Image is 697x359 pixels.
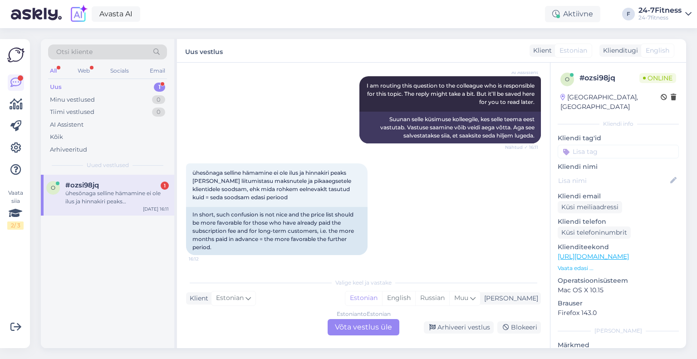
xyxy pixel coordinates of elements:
[558,192,679,201] p: Kliendi email
[50,145,87,154] div: Arhiveeritud
[558,264,679,272] p: Vaata edasi ...
[359,112,541,143] div: Suunan selle küsimuse kolleegile, kes selle teema eest vastutab. Vastuse saamine võib veidi aega ...
[50,120,83,129] div: AI Assistent
[192,169,353,201] span: ühesõnaga selline hämamine ei ole ilus ja hinnakiri peaks [PERSON_NAME] liitumistasu maksnutele j...
[558,308,679,318] p: Firefox 143.0
[560,93,661,112] div: [GEOGRAPHIC_DATA], [GEOGRAPHIC_DATA]
[558,242,679,252] p: Klienditeekond
[638,14,682,21] div: 24-7fitness
[558,120,679,128] div: Kliendi info
[558,133,679,143] p: Kliendi tag'id
[558,176,668,186] input: Lisa nimi
[161,182,169,190] div: 1
[599,46,638,55] div: Klienditugi
[92,6,140,22] a: Avasta AI
[186,294,208,303] div: Klient
[50,83,62,92] div: Uus
[87,161,129,169] span: Uued vestlused
[646,46,669,55] span: English
[424,321,494,334] div: Arhiveeri vestlus
[545,6,600,22] div: Aktiivne
[497,321,541,334] div: Blokeeri
[558,162,679,172] p: Kliendi nimi
[7,189,24,230] div: Vaata siia
[216,293,244,303] span: Estonian
[382,291,415,305] div: English
[152,95,165,104] div: 0
[50,108,94,117] div: Tiimi vestlused
[622,8,635,20] div: F
[152,108,165,117] div: 0
[50,133,63,142] div: Kõik
[638,7,692,21] a: 24-7Fitness24-7fitness
[481,294,538,303] div: [PERSON_NAME]
[415,291,449,305] div: Russian
[558,276,679,285] p: Operatsioonisüsteem
[558,201,622,213] div: Küsi meiliaadressi
[579,73,639,84] div: # ozsi98jq
[367,82,536,105] span: I am routing this question to the colleague who is responsible for this topic. The reply might ta...
[48,65,59,77] div: All
[530,46,552,55] div: Klient
[558,340,679,350] p: Märkmed
[345,291,382,305] div: Estonian
[189,256,223,262] span: 16:12
[69,5,88,24] img: explore-ai
[143,206,169,212] div: [DATE] 16:11
[76,65,92,77] div: Web
[7,221,24,230] div: 2 / 3
[148,65,167,77] div: Email
[558,285,679,295] p: Mac OS X 10.15
[504,69,538,76] span: AI Assistent
[328,319,399,335] div: Võta vestlus üle
[558,252,629,261] a: [URL][DOMAIN_NAME]
[7,46,25,64] img: Askly Logo
[154,83,165,92] div: 1
[558,226,631,239] div: Küsi telefoninumbrit
[638,7,682,14] div: 24-7Fitness
[185,44,223,57] label: Uus vestlus
[558,327,679,335] div: [PERSON_NAME]
[51,184,55,191] span: o
[558,299,679,308] p: Brauser
[56,47,93,57] span: Otsi kliente
[186,207,368,255] div: In short, such confusion is not nice and the price list should be more favorable for those who ha...
[454,294,468,302] span: Muu
[558,217,679,226] p: Kliendi telefon
[65,181,99,189] span: #ozsi98jq
[504,144,538,151] span: Nähtud ✓ 16:11
[65,189,169,206] div: ühesõnaga selline hämamine ei ole ilus ja hinnakiri peaks [PERSON_NAME] liitumistasu maksnutele j...
[639,73,676,83] span: Online
[50,95,95,104] div: Minu vestlused
[558,145,679,158] input: Lisa tag
[337,310,391,318] div: Estonian to Estonian
[560,46,587,55] span: Estonian
[565,76,569,83] span: o
[108,65,131,77] div: Socials
[186,279,541,287] div: Valige keel ja vastake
